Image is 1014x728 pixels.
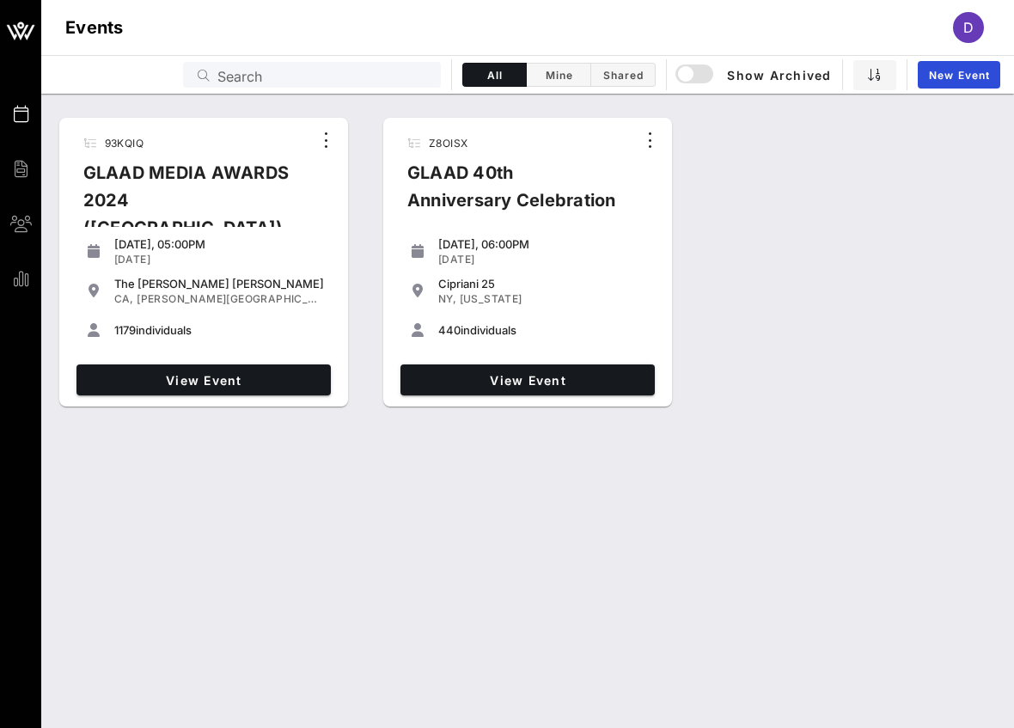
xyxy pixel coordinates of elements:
span: NY, [438,292,456,305]
span: Shared [602,69,644,82]
div: GLAAD MEDIA AWARDS 2024 ([GEOGRAPHIC_DATA]) [70,159,312,255]
div: individuals [438,323,648,337]
div: D [953,12,984,43]
div: [DATE], 06:00PM [438,237,648,251]
span: 1179 [114,323,136,337]
span: Show Archived [678,64,831,85]
a: New Event [918,61,1000,89]
span: New Event [928,69,990,82]
a: View Event [400,364,655,395]
button: All [462,63,527,87]
div: The [PERSON_NAME] [PERSON_NAME] [114,277,324,291]
a: View Event [76,364,331,395]
div: individuals [114,323,324,337]
span: All [473,69,516,82]
span: CA, [114,292,134,305]
span: 440 [438,323,461,337]
span: 93KQIQ [105,137,144,150]
div: [DATE] [114,253,324,266]
div: GLAAD 40th Anniversary Celebration [394,159,636,228]
button: Shared [591,63,656,87]
span: View Event [83,373,324,388]
span: [PERSON_NAME][GEOGRAPHIC_DATA] [137,292,341,305]
div: [DATE] [438,253,648,266]
h1: Events [65,14,124,41]
span: Mine [537,69,580,82]
button: Show Archived [677,59,832,90]
div: [DATE], 05:00PM [114,237,324,251]
span: D [963,19,974,36]
span: [US_STATE] [460,292,522,305]
span: View Event [407,373,648,388]
span: Z8OISX [429,137,467,150]
div: Cipriani 25 [438,277,648,291]
button: Mine [527,63,591,87]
